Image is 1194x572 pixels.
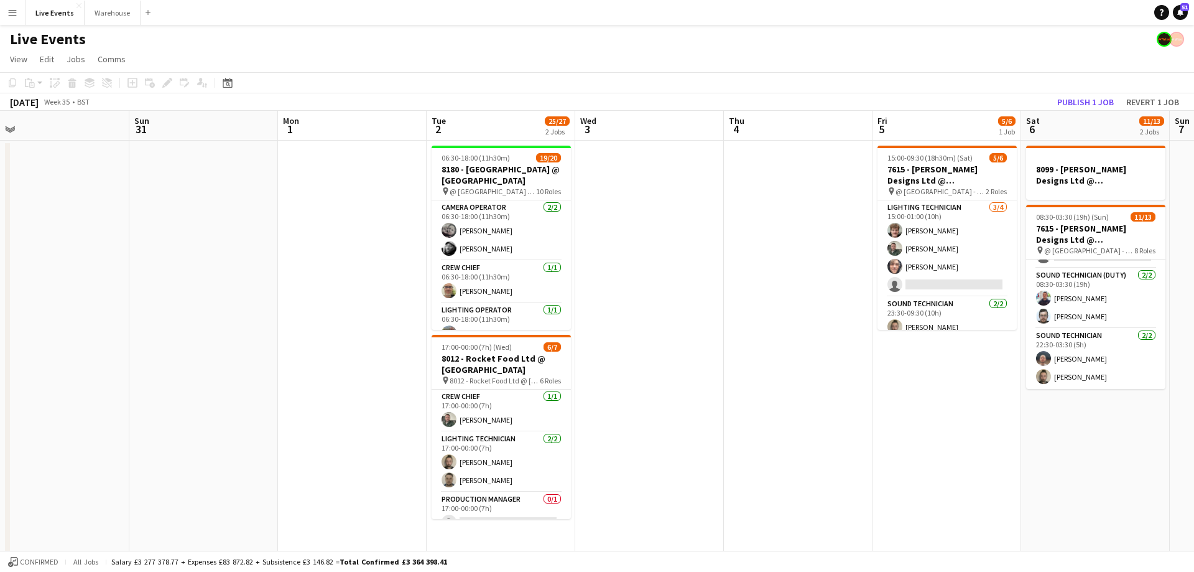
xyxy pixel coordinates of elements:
a: 51 [1173,5,1188,20]
button: Publish 1 job [1052,94,1119,110]
div: [DATE] [10,96,39,108]
span: All jobs [71,557,101,566]
span: Week 35 [41,97,72,106]
a: View [5,51,32,67]
span: 51 [1180,3,1189,11]
div: BST [77,97,90,106]
span: Edit [40,54,54,65]
button: Confirmed [6,555,60,569]
button: Warehouse [85,1,141,25]
span: Comms [98,54,126,65]
span: View [10,54,27,65]
span: Confirmed [20,558,58,566]
app-user-avatar: Production Managers [1157,32,1172,47]
span: Jobs [67,54,85,65]
button: Revert 1 job [1121,94,1184,110]
div: Salary £3 277 378.77 + Expenses £83 872.82 + Subsistence £3 146.82 = [111,557,447,566]
button: Live Events [25,1,85,25]
app-user-avatar: Alex Gill [1169,32,1184,47]
h1: Live Events [10,30,86,49]
a: Edit [35,51,59,67]
span: Total Confirmed £3 364 398.41 [340,557,447,566]
a: Comms [93,51,131,67]
a: Jobs [62,51,90,67]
